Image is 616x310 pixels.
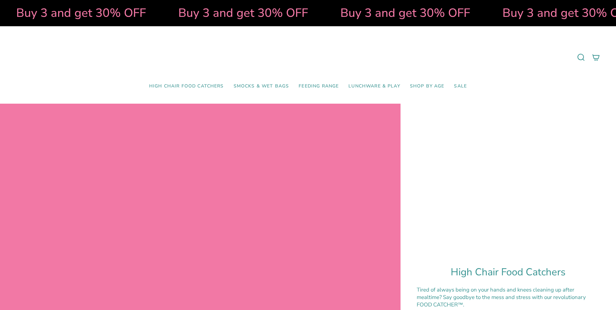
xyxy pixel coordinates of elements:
span: Lunchware & Play [348,84,400,89]
span: Feeding Range [299,84,339,89]
a: Shop by Age [405,79,449,94]
span: SALE [454,84,467,89]
a: Mumma’s Little Helpers [252,36,364,79]
span: High Chair Food Catchers [149,84,224,89]
span: Smocks & Wet Bags [234,84,289,89]
p: Tired of always being on your hands and knees cleaning up after mealtime? Say goodbye to the mess... [417,286,600,308]
span: Shop by Age [410,84,445,89]
a: SALE [449,79,472,94]
a: High Chair Food Catchers [144,79,229,94]
strong: Buy 3 and get 30% OFF [318,5,448,21]
a: Lunchware & Play [344,79,405,94]
a: Smocks & Wet Bags [229,79,294,94]
h1: High Chair Food Catchers [417,266,600,278]
strong: Buy 3 and get 30% OFF [156,5,286,21]
strong: Buy 3 and get 30% OFF [480,5,610,21]
a: Feeding Range [294,79,344,94]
